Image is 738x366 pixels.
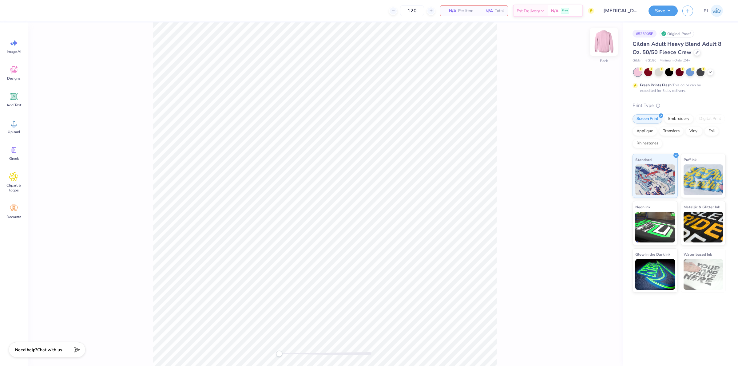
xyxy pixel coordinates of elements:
[4,183,24,193] span: Clipart & logos
[695,114,725,124] div: Digital Print
[15,347,37,353] strong: Need help?
[704,127,719,136] div: Foil
[7,49,21,54] span: Image AI
[640,82,716,93] div: This color can be expedited for 5 day delivery.
[633,127,657,136] div: Applique
[635,164,675,195] img: Standard
[6,103,21,108] span: Add Text
[37,347,63,353] span: Chat with us.
[517,8,540,14] span: Est. Delivery
[684,156,696,163] span: Puff Ink
[635,251,670,258] span: Glow in the Dark Ink
[562,9,568,13] span: Free
[481,8,493,14] span: N/A
[444,8,456,14] span: N/A
[684,251,712,258] span: Water based Ink
[633,139,662,148] div: Rhinestones
[684,212,723,242] img: Metallic & Glitter Ink
[400,5,424,16] input: – –
[660,58,690,63] span: Minimum Order: 24 +
[551,8,558,14] span: N/A
[635,156,652,163] span: Standard
[633,58,642,63] span: Gildan
[660,30,694,37] div: Original Proof
[6,214,21,219] span: Decorate
[659,127,684,136] div: Transfers
[635,212,675,242] img: Neon Ink
[684,164,723,195] img: Puff Ink
[633,40,721,56] span: Gildan Adult Heavy Blend Adult 8 Oz. 50/50 Fleece Crew
[633,114,662,124] div: Screen Print
[704,7,709,14] span: PL
[645,58,657,63] span: # G180
[633,102,726,109] div: Print Type
[649,6,678,16] button: Save
[664,114,693,124] div: Embroidery
[8,129,20,134] span: Upload
[635,259,675,290] img: Glow in the Dark Ink
[495,8,504,14] span: Total
[276,351,282,357] div: Accessibility label
[684,204,720,210] span: Metallic & Glitter Ink
[640,83,673,88] strong: Fresh Prints Flash:
[685,127,703,136] div: Vinyl
[7,76,21,81] span: Designs
[600,58,608,64] div: Back
[9,156,19,161] span: Greek
[684,259,723,290] img: Water based Ink
[635,204,650,210] span: Neon Ink
[701,5,726,17] a: PL
[599,5,644,17] input: Untitled Design
[592,30,616,54] img: Back
[711,5,723,17] img: Pamela Lois Reyes
[633,30,657,37] div: # 525905F
[458,8,473,14] span: Per Item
